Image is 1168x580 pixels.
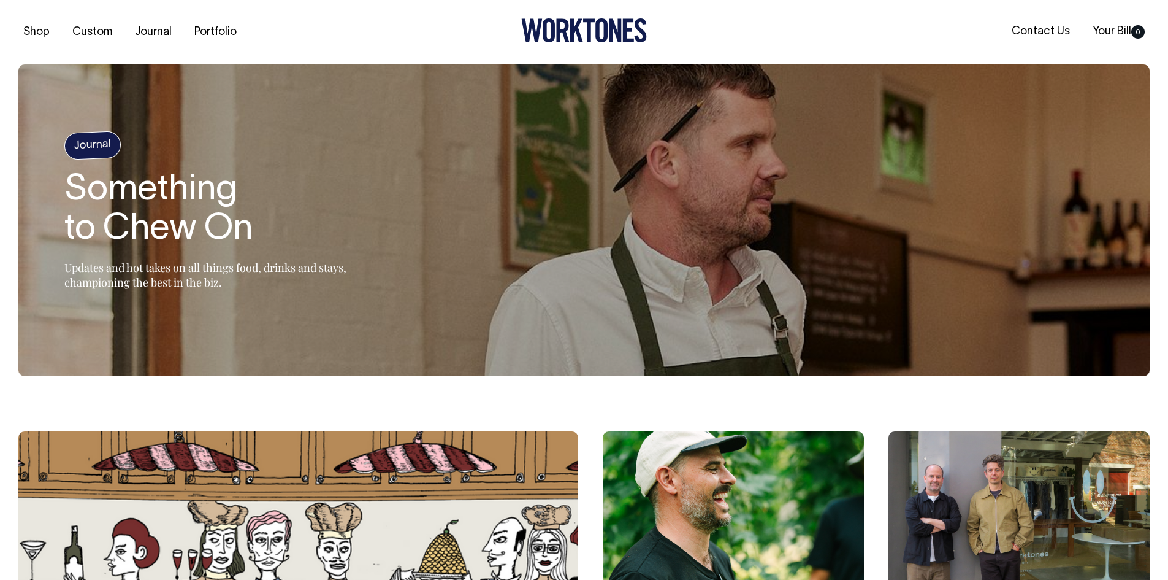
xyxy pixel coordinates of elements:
[64,131,121,160] h4: Journal
[18,22,55,42] a: Shop
[130,22,177,42] a: Journal
[1088,21,1150,42] a: Your Bill0
[1131,25,1145,39] span: 0
[64,260,371,290] p: Updates and hot takes on all things food, drinks and stays, championing the best in the biz.
[67,22,117,42] a: Custom
[64,171,371,250] h1: Something to Chew On
[1007,21,1075,42] a: Contact Us
[189,22,242,42] a: Portfolio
